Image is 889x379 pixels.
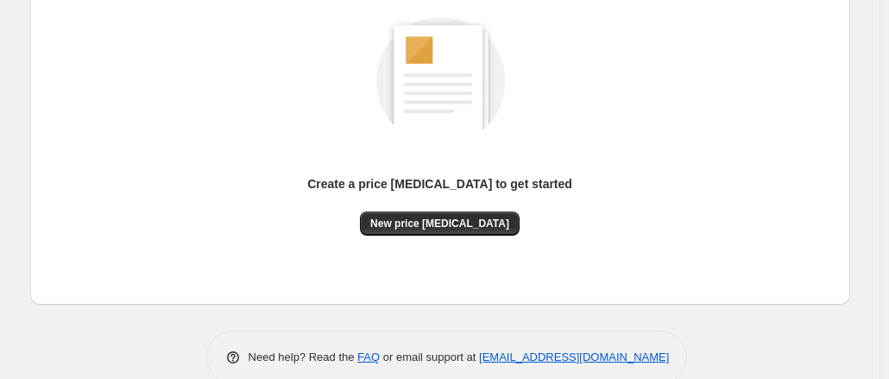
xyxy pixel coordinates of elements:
[479,351,669,363] a: [EMAIL_ADDRESS][DOMAIN_NAME]
[307,175,572,193] p: Create a price [MEDICAL_DATA] to get started
[357,351,380,363] a: FAQ
[380,351,479,363] span: or email support at
[249,351,358,363] span: Need help? Read the
[360,212,520,236] button: New price [MEDICAL_DATA]
[370,217,509,231] span: New price [MEDICAL_DATA]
